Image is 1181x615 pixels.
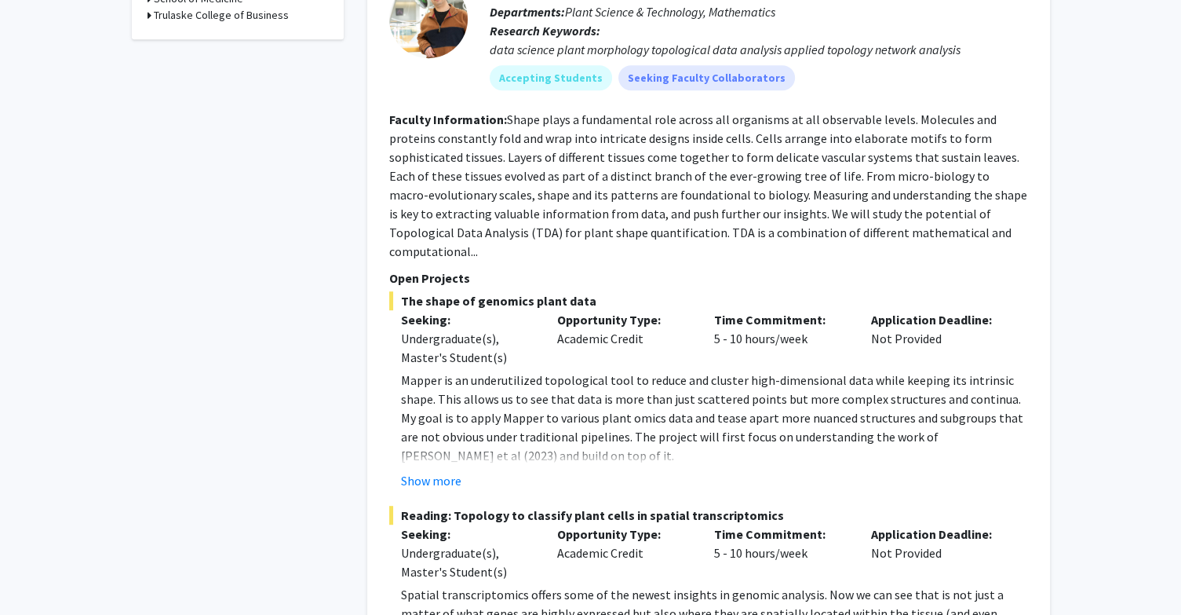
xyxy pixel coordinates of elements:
div: Not Provided [859,525,1016,581]
div: 5 - 10 hours/week [702,310,859,367]
div: Undergraduate(s), Master's Student(s) [401,329,534,367]
button: Show more [401,471,461,490]
b: Research Keywords: [490,23,600,38]
h3: Trulaske College of Business [154,7,289,24]
div: data science plant morphology topological data analysis applied topology network analysis [490,40,1028,59]
fg-read-more: Shape plays a fundamental role across all organisms at all observable levels. Molecules and prote... [389,112,1027,259]
mat-chip: Seeking Faculty Collaborators [618,65,795,90]
p: Mapper is an underutilized topological tool to reduce and cluster high-dimensional data while kee... [401,371,1028,465]
p: Seeking: [401,310,534,329]
div: 5 - 10 hours/week [702,525,859,581]
span: Plant Science & Technology, Mathematics [565,4,775,20]
span: Reading: Topology to classify plant cells in spatial transcriptomics [389,506,1028,525]
p: Opportunity Type: [557,525,691,544]
div: Academic Credit [545,525,702,581]
p: Opportunity Type: [557,310,691,329]
p: Application Deadline: [871,310,1004,329]
p: Open Projects [389,269,1028,287]
b: Departments: [490,4,565,20]
b: Faculty Information: [389,112,507,127]
div: Undergraduate(s), Master's Student(s) [401,544,534,581]
div: Academic Credit [545,310,702,367]
p: Time Commitment: [714,525,847,544]
p: Seeking: [401,525,534,544]
p: Application Deadline: [871,525,1004,544]
span: The shape of genomics plant data [389,291,1028,310]
iframe: Chat [12,544,67,603]
p: Time Commitment: [714,310,847,329]
div: Not Provided [859,310,1016,367]
mat-chip: Accepting Students [490,65,612,90]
